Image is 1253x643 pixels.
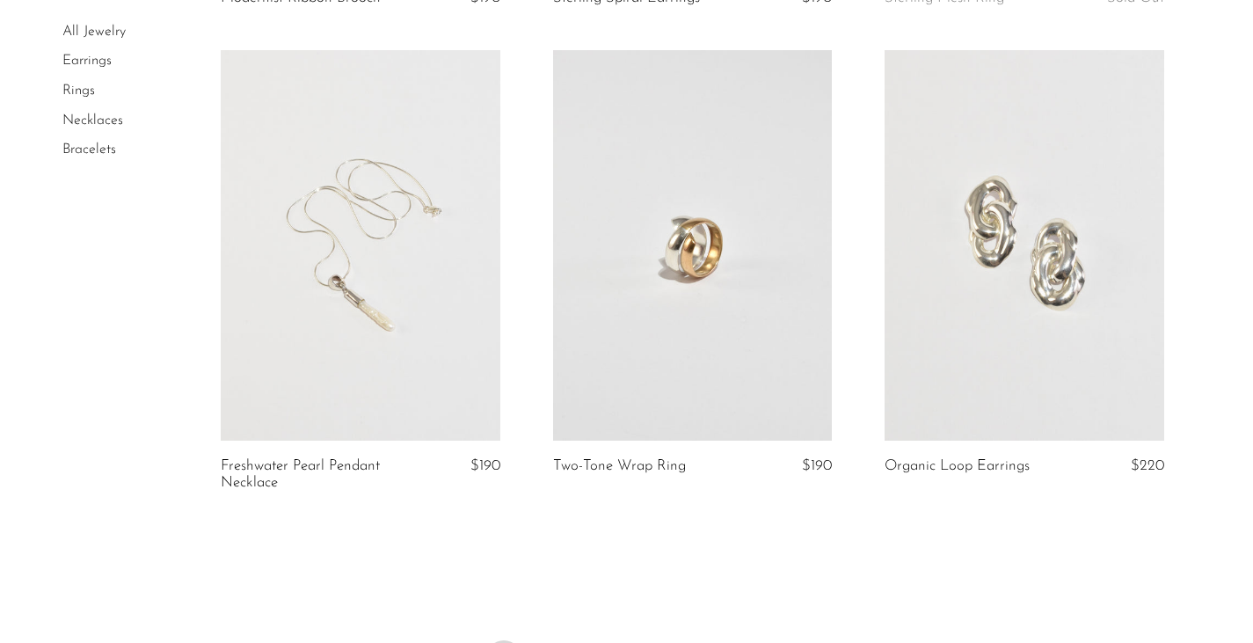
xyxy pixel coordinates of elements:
[62,55,112,69] a: Earrings
[62,113,123,128] a: Necklaces
[1131,458,1164,473] span: $220
[62,84,95,98] a: Rings
[62,142,116,157] a: Bracelets
[470,458,500,473] span: $190
[553,458,686,474] a: Two-Tone Wrap Ring
[885,458,1030,474] a: Organic Loop Earrings
[221,458,405,491] a: Freshwater Pearl Pendant Necklace
[802,458,832,473] span: $190
[62,25,126,39] a: All Jewelry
